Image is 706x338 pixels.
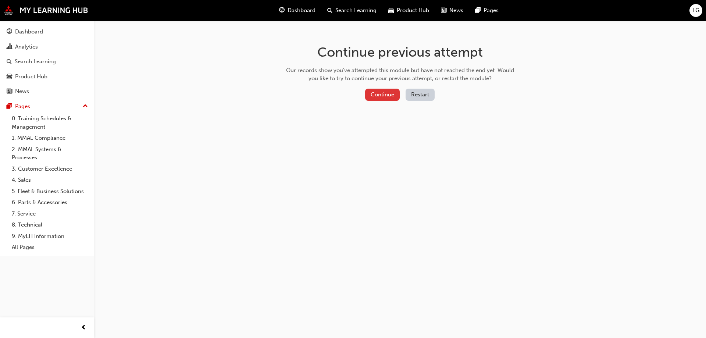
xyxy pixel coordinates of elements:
[9,144,91,163] a: 2. MMAL Systems & Processes
[435,3,469,18] a: news-iconNews
[449,6,463,15] span: News
[406,89,435,101] button: Restart
[388,6,394,15] span: car-icon
[397,6,429,15] span: Product Hub
[15,43,38,51] div: Analytics
[3,85,91,98] a: News
[3,100,91,113] button: Pages
[9,231,91,242] a: 9. MyLH Information
[284,44,517,60] h1: Continue previous attempt
[469,3,504,18] a: pages-iconPages
[9,197,91,208] a: 6. Parts & Accessories
[7,103,12,110] span: pages-icon
[441,6,446,15] span: news-icon
[7,44,12,50] span: chart-icon
[15,72,47,81] div: Product Hub
[7,29,12,35] span: guage-icon
[81,323,86,332] span: prev-icon
[9,186,91,197] a: 5. Fleet & Business Solutions
[3,40,91,54] a: Analytics
[279,6,285,15] span: guage-icon
[9,163,91,175] a: 3. Customer Excellence
[7,74,12,80] span: car-icon
[365,89,400,101] button: Continue
[327,6,332,15] span: search-icon
[321,3,382,18] a: search-iconSearch Learning
[9,208,91,220] a: 7. Service
[83,102,88,111] span: up-icon
[689,4,702,17] button: LG
[335,6,377,15] span: Search Learning
[9,174,91,186] a: 4. Sales
[475,6,481,15] span: pages-icon
[9,113,91,132] a: 0. Training Schedules & Management
[7,58,12,65] span: search-icon
[15,28,43,36] div: Dashboard
[284,66,517,83] div: Our records show you've attempted this module but have not reached the end yet. Would you like to...
[15,102,30,111] div: Pages
[3,25,91,39] a: Dashboard
[9,219,91,231] a: 8. Technical
[9,132,91,144] a: 1. MMAL Compliance
[9,242,91,253] a: All Pages
[4,6,88,15] img: mmal
[288,6,315,15] span: Dashboard
[7,88,12,95] span: news-icon
[3,55,91,68] a: Search Learning
[15,87,29,96] div: News
[382,3,435,18] a: car-iconProduct Hub
[692,6,699,15] span: LG
[3,24,91,100] button: DashboardAnalyticsSearch LearningProduct HubNews
[3,70,91,83] a: Product Hub
[15,57,56,66] div: Search Learning
[484,6,499,15] span: Pages
[273,3,321,18] a: guage-iconDashboard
